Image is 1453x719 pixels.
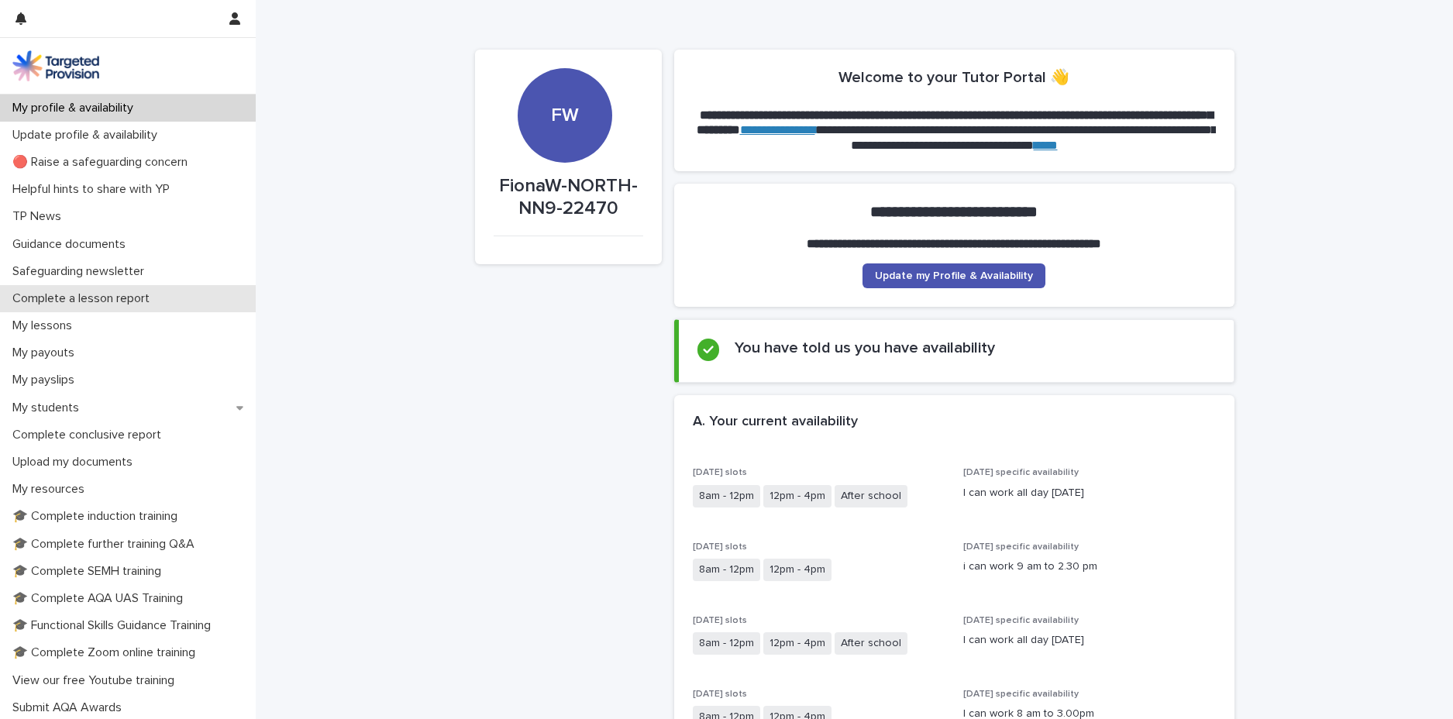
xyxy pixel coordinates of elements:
[6,591,195,606] p: 🎓 Complete AQA UAS Training
[963,690,1079,699] span: [DATE] specific availability
[6,537,207,552] p: 🎓 Complete further training Q&A
[6,373,87,387] p: My payslips
[6,318,84,333] p: My lessons
[693,632,760,655] span: 8am - 12pm
[6,128,170,143] p: Update profile & availability
[963,632,1216,648] p: I can work all day [DATE]
[6,564,174,579] p: 🎓 Complete SEMH training
[6,264,157,279] p: Safeguarding newsletter
[863,263,1045,288] a: Update my Profile & Availability
[693,414,858,431] h2: A. Your current availability
[6,401,91,415] p: My students
[963,468,1079,477] span: [DATE] specific availability
[518,10,612,127] div: FW
[693,616,747,625] span: [DATE] slots
[693,485,760,507] span: 8am - 12pm
[963,616,1079,625] span: [DATE] specific availability
[6,428,174,442] p: Complete conclusive report
[6,618,223,633] p: 🎓 Functional Skills Guidance Training
[494,175,643,220] p: FionaW-NORTH-NN9-22470
[963,542,1079,552] span: [DATE] specific availability
[6,645,208,660] p: 🎓 Complete Zoom online training
[6,155,200,170] p: 🔴 Raise a safeguarding concern
[763,632,832,655] span: 12pm - 4pm
[763,485,832,507] span: 12pm - 4pm
[6,182,182,197] p: Helpful hints to share with YP
[693,542,747,552] span: [DATE] slots
[6,455,145,470] p: Upload my documents
[735,339,995,357] h2: You have told us you have availability
[6,209,74,224] p: TP News
[6,482,97,497] p: My resources
[693,468,747,477] span: [DATE] slots
[12,50,99,81] img: M5nRWzHhSzIhMunXDL62
[6,509,190,524] p: 🎓 Complete induction training
[6,101,146,115] p: My profile & availability
[6,700,134,715] p: Submit AQA Awards
[875,270,1033,281] span: Update my Profile & Availability
[6,291,162,306] p: Complete a lesson report
[763,559,832,581] span: 12pm - 4pm
[6,346,87,360] p: My payouts
[835,485,907,507] span: After school
[693,559,760,581] span: 8am - 12pm
[6,673,187,688] p: View our free Youtube training
[835,632,907,655] span: After school
[963,559,1216,575] p: i can work 9 am to 2.30 pm
[838,68,1069,87] h2: Welcome to your Tutor Portal 👋
[963,485,1216,501] p: I can work all day [DATE]
[6,237,138,252] p: Guidance documents
[693,690,747,699] span: [DATE] slots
